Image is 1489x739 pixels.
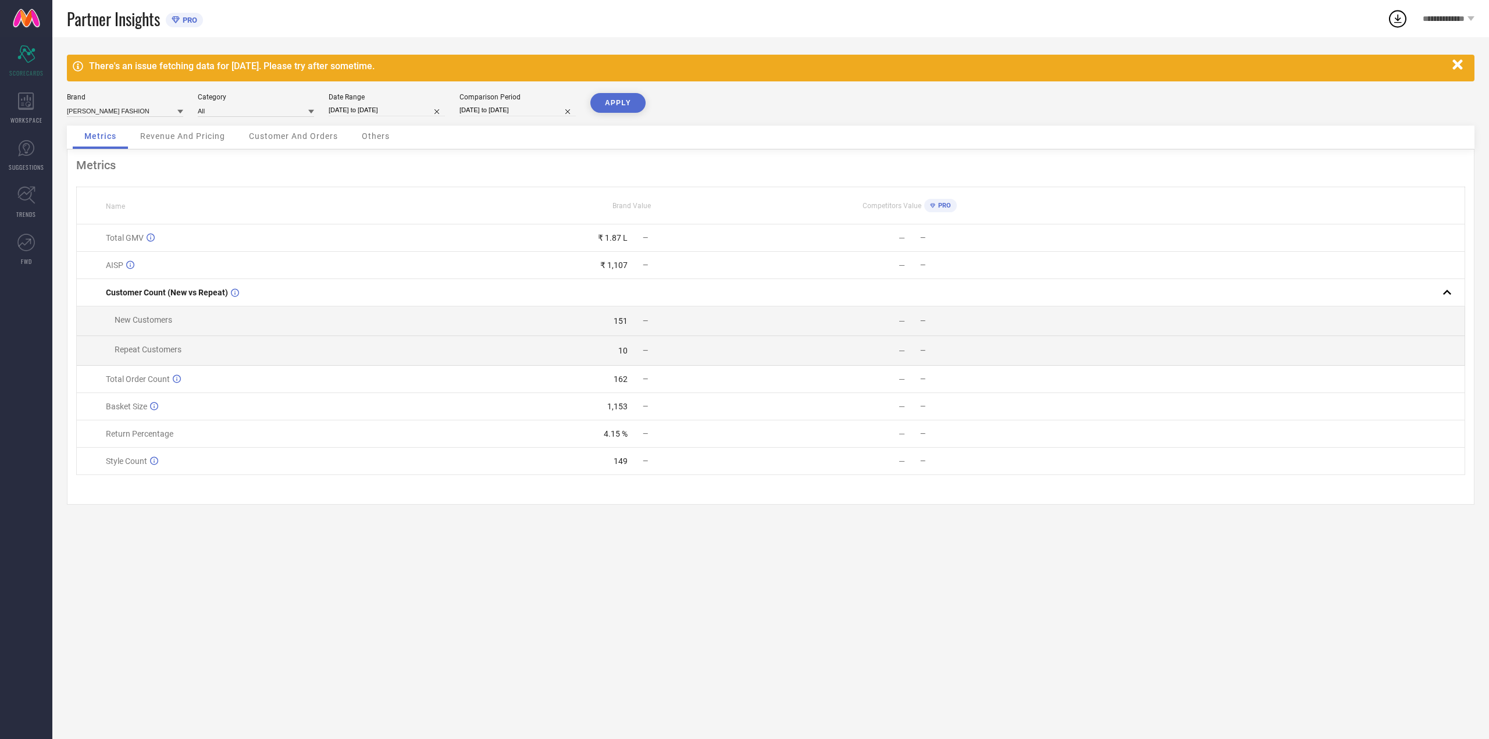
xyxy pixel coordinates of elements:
span: Customer Count (New vs Repeat) [106,288,228,297]
span: — [920,347,925,355]
span: — [920,375,925,383]
span: — [643,430,648,438]
div: — [899,316,905,326]
span: Basket Size [106,402,147,411]
span: Name [106,202,125,210]
span: — [643,375,648,383]
div: 4.15 % [604,429,628,438]
span: — [643,402,648,410]
div: 1,153 [607,402,628,411]
span: Total Order Count [106,374,170,384]
div: Category [198,93,314,101]
span: Style Count [106,456,147,466]
span: SUGGESTIONS [9,163,44,172]
span: — [920,402,925,410]
span: — [643,347,648,355]
span: FWD [21,257,32,266]
span: — [643,457,648,465]
span: — [920,457,925,465]
span: — [643,261,648,269]
span: New Customers [115,315,172,324]
span: Partner Insights [67,7,160,31]
div: Open download list [1387,8,1408,29]
span: — [920,261,925,269]
div: — [899,374,905,384]
span: Metrics [84,131,116,141]
span: — [920,317,925,325]
span: Others [362,131,390,141]
div: — [899,260,905,270]
button: APPLY [590,93,646,113]
span: Total GMV [106,233,144,242]
div: Metrics [76,158,1465,172]
div: Date Range [329,93,445,101]
input: Select date range [329,104,445,116]
div: 10 [618,346,628,355]
span: AISP [106,260,123,270]
div: — [899,233,905,242]
span: PRO [180,16,197,24]
span: Brand Value [612,202,651,210]
span: SCORECARDS [9,69,44,77]
div: 149 [614,456,628,466]
span: Repeat Customers [115,345,181,354]
span: — [920,234,925,242]
div: ₹ 1.87 L [598,233,628,242]
span: Revenue And Pricing [140,131,225,141]
div: Comparison Period [459,93,576,101]
span: PRO [935,202,951,209]
input: Select comparison period [459,104,576,116]
div: 151 [614,316,628,326]
div: — [899,429,905,438]
span: — [920,430,925,438]
span: Competitors Value [863,202,921,210]
span: — [643,234,648,242]
span: — [643,317,648,325]
div: — [899,456,905,466]
span: TRENDS [16,210,36,219]
span: Return Percentage [106,429,173,438]
div: There's an issue fetching data for [DATE]. Please try after sometime. [89,60,1447,72]
div: Brand [67,93,183,101]
div: — [899,346,905,355]
span: WORKSPACE [10,116,42,124]
span: Customer And Orders [249,131,338,141]
div: 162 [614,374,628,384]
div: ₹ 1,107 [600,260,628,270]
div: — [899,402,905,411]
